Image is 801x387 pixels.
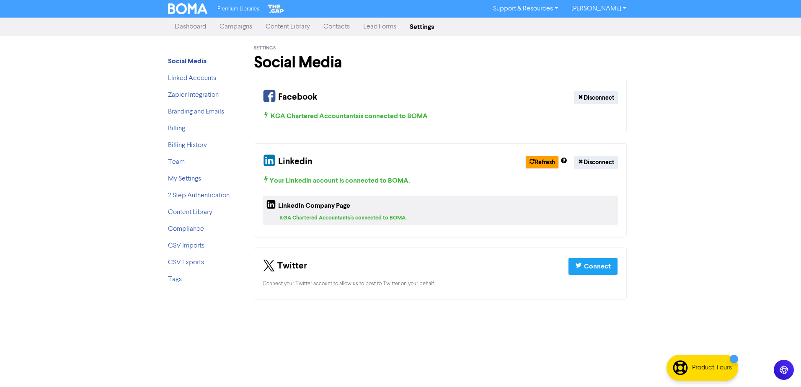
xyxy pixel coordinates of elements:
a: Settings [403,18,441,35]
a: Billing [168,125,185,132]
div: Connect [584,261,611,271]
button: Refresh [525,156,559,169]
button: Disconnect [574,156,618,169]
img: BOMA Logo [168,3,207,14]
a: Lead Forms [357,18,403,35]
div: KGA Chartered Accountants is connected to BOMA. [279,214,615,222]
a: 2 Step Authentication [168,192,230,199]
a: Contacts [317,18,357,35]
a: Billing History [168,142,207,149]
div: LinkedIn Company Page [266,199,350,214]
a: Content Library [168,209,212,216]
a: Branding and Emails [168,108,224,115]
span: Premium Libraries: [217,6,260,12]
a: [PERSON_NAME] [565,2,633,15]
a: Linked Accounts [168,75,216,82]
a: Zapier Integration [168,92,219,98]
div: KGA Chartered Accountants is connected to BOMA [263,111,618,121]
a: Social Media [168,58,207,65]
a: My Settings [168,175,201,182]
div: Your LinkedIn account is connected to BOMA . [263,175,618,186]
a: Support & Resources [486,2,565,15]
a: CSV Exports [168,259,204,266]
a: CSV Imports [168,243,204,249]
iframe: Chat Widget [759,347,801,387]
div: Facebook [263,88,317,108]
div: Your Twitter Connection [254,248,627,300]
div: Twitter [263,256,307,276]
button: Connect [568,258,618,275]
a: Dashboard [168,18,213,35]
div: Linkedin [263,152,312,172]
span: Settings [254,45,276,51]
h1: Social Media [254,53,627,72]
a: Team [168,159,185,165]
div: Your Facebook Connection [254,79,627,133]
a: Compliance [168,226,204,232]
button: Disconnect [574,91,618,104]
a: Content Library [259,18,317,35]
div: Connect your Twitter account to allow us to post to Twitter on your behalf. [263,280,618,288]
a: Campaigns [213,18,259,35]
strong: Social Media [168,57,207,65]
div: Your Linkedin and Company Page Connection [254,143,627,237]
a: Tags [168,276,182,283]
img: The Gap [267,3,285,14]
